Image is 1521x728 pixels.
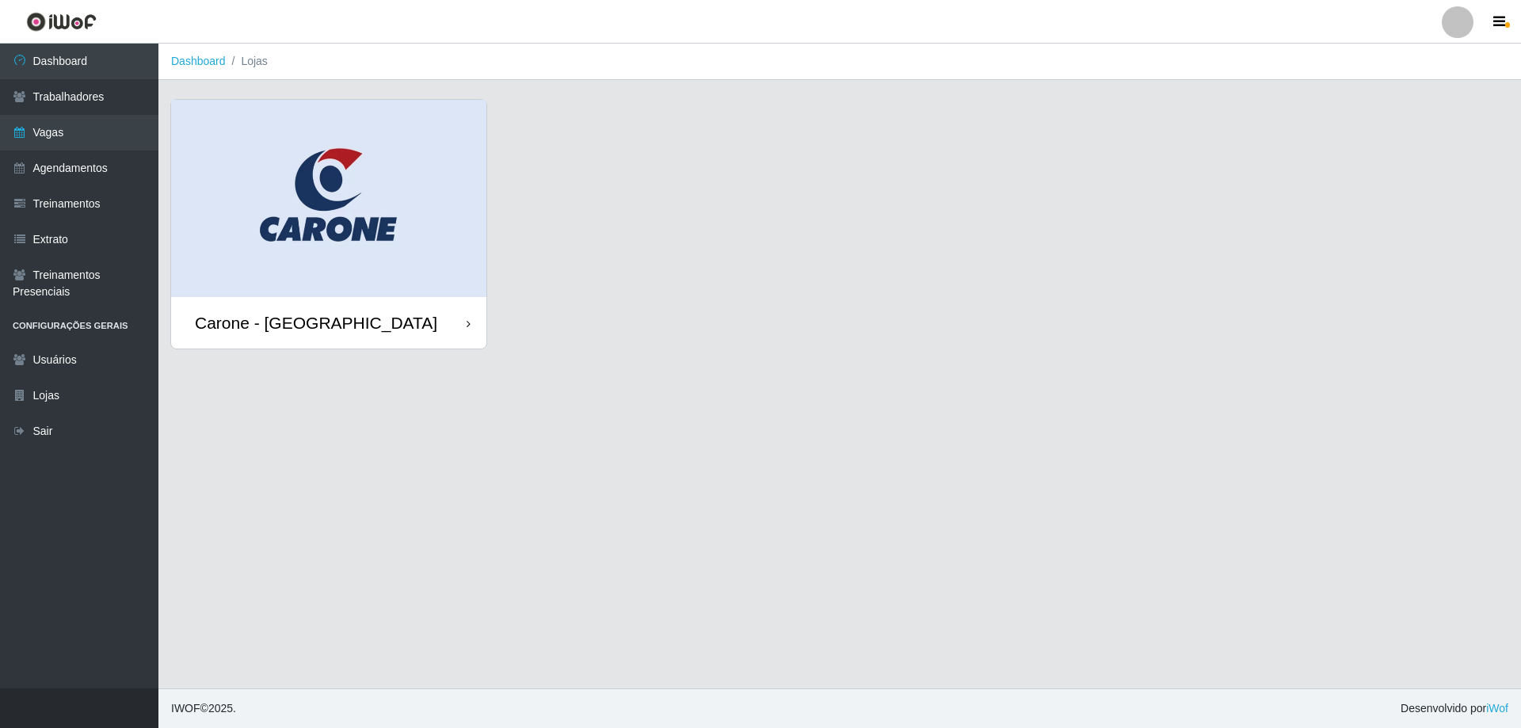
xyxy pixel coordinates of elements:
nav: breadcrumb [158,44,1521,80]
span: © 2025 . [171,700,236,717]
a: Dashboard [171,55,226,67]
a: Carone - [GEOGRAPHIC_DATA] [171,100,486,349]
span: Desenvolvido por [1401,700,1508,717]
img: CoreUI Logo [26,12,97,32]
span: IWOF [171,702,200,715]
li: Lojas [226,53,268,70]
a: iWof [1486,702,1508,715]
img: cardImg [171,100,486,297]
div: Carone - [GEOGRAPHIC_DATA] [195,313,437,333]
